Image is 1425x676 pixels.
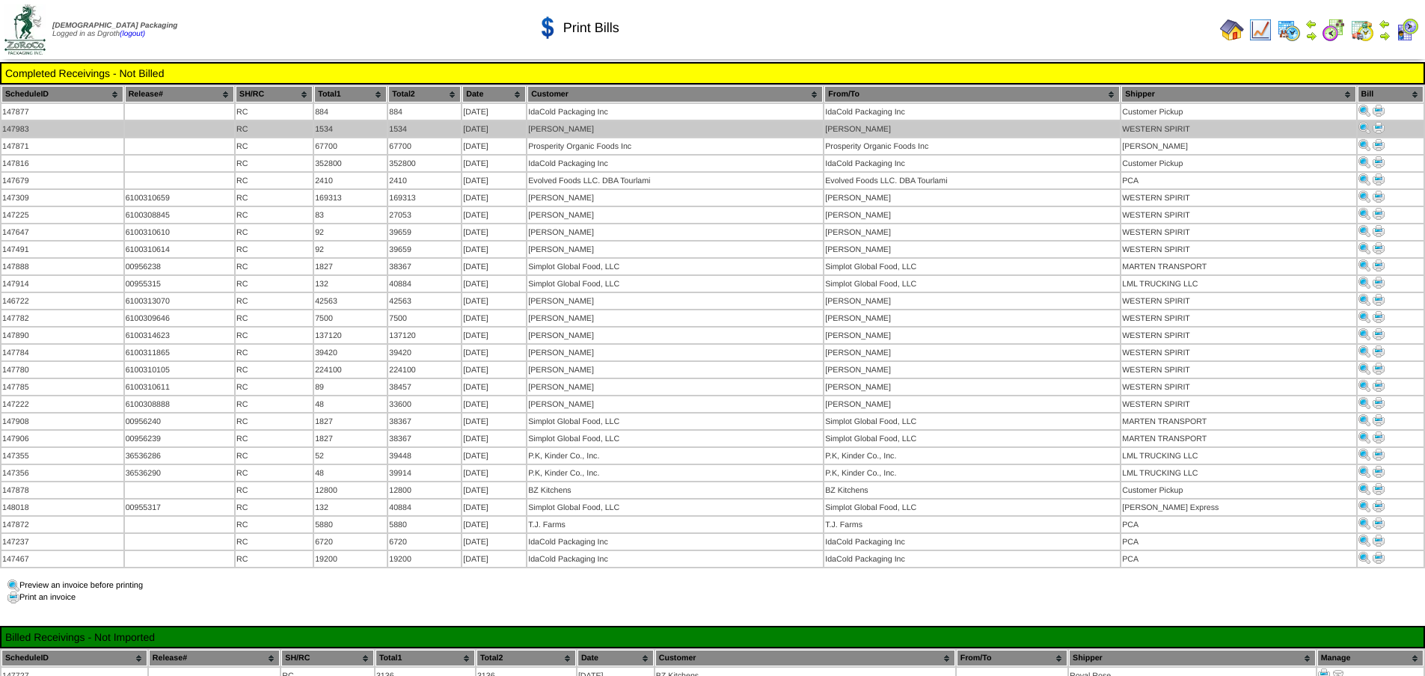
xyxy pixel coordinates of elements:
[824,276,1120,292] td: Simplot Global Food, LLC
[236,207,313,223] td: RC
[388,259,461,274] td: 38367
[527,414,823,429] td: Simplot Global Food, LLC
[1121,276,1355,292] td: LML TRUCKING LLC
[1358,242,1370,254] img: Print
[1373,483,1385,495] img: Print
[1121,121,1355,137] td: WESTERN SPIRIT
[824,482,1120,498] td: BZ Kitchens
[1358,277,1370,289] img: Print
[236,396,313,412] td: RC
[1121,328,1355,343] td: WESTERN SPIRIT
[824,156,1120,171] td: IdaCold Packaging Inc
[1358,431,1370,443] img: Print
[52,22,177,38] span: Logged in as Dgroth
[314,500,387,515] td: 132
[388,207,461,223] td: 27053
[1379,18,1391,30] img: arrowleft.gif
[1,448,123,464] td: 147355
[1,362,123,378] td: 147780
[1358,86,1424,102] th: Bill
[462,104,526,120] td: [DATE]
[824,259,1120,274] td: Simplot Global Food, LLC
[1305,30,1317,42] img: arrowright.gif
[314,396,387,412] td: 48
[527,121,823,137] td: [PERSON_NAME]
[314,86,387,102] th: Total1
[824,104,1120,120] td: IdaCold Packaging Inc
[125,293,234,309] td: 6100313070
[1322,18,1346,42] img: calendarblend.gif
[314,328,387,343] td: 137120
[1358,483,1370,495] img: Print
[1121,86,1355,102] th: Shipper
[824,173,1120,188] td: Evolved Foods LLC. DBA Tourlami
[1121,482,1355,498] td: Customer Pickup
[1358,552,1370,564] img: Print
[1,104,123,120] td: 147877
[388,173,461,188] td: 2410
[125,310,234,326] td: 6100309646
[314,190,387,206] td: 169313
[462,414,526,429] td: [DATE]
[1379,30,1391,42] img: arrowright.gif
[1121,259,1355,274] td: MARTEN TRANSPORT
[1358,414,1370,426] img: Print
[462,482,526,498] td: [DATE]
[125,414,234,429] td: 00956240
[1358,345,1370,357] img: Print
[1358,156,1370,168] img: Print
[1373,552,1385,564] img: Print
[120,30,145,38] a: (logout)
[824,121,1120,137] td: [PERSON_NAME]
[1220,18,1244,42] img: home.gif
[125,242,234,257] td: 6100310614
[388,293,461,309] td: 42563
[462,173,526,188] td: [DATE]
[527,173,823,188] td: Evolved Foods LLC. DBA Tourlami
[314,138,387,154] td: 67700
[1,173,123,188] td: 147679
[314,465,387,481] td: 48
[824,328,1120,343] td: [PERSON_NAME]
[824,138,1120,154] td: Prosperity Organic Foods Inc
[52,22,177,30] span: [DEMOGRAPHIC_DATA] Packaging
[1,345,123,360] td: 147784
[824,448,1120,464] td: P.K, Kinder Co., Inc.
[1373,191,1385,203] img: Print
[1,207,123,223] td: 147225
[527,259,823,274] td: Simplot Global Food, LLC
[824,414,1120,429] td: Simplot Global Food, LLC
[824,242,1120,257] td: [PERSON_NAME]
[314,259,387,274] td: 1827
[236,500,313,515] td: RC
[536,16,560,40] img: dollar.gif
[236,310,313,326] td: RC
[1,138,123,154] td: 147871
[1,156,123,171] td: 147816
[236,104,313,120] td: RC
[236,379,313,395] td: RC
[1305,18,1317,30] img: arrowleft.gif
[1373,500,1385,512] img: Print
[1358,363,1370,375] img: Print
[527,276,823,292] td: Simplot Global Food, LLC
[125,86,234,102] th: Release#
[824,207,1120,223] td: [PERSON_NAME]
[462,86,526,102] th: Date
[1358,173,1370,185] img: Print
[236,362,313,378] td: RC
[314,121,387,137] td: 1534
[314,310,387,326] td: 7500
[527,448,823,464] td: P.K, Kinder Co., Inc.
[236,431,313,446] td: RC
[388,500,461,515] td: 40884
[527,500,823,515] td: Simplot Global Food, LLC
[125,190,234,206] td: 6100310659
[824,310,1120,326] td: [PERSON_NAME]
[1,482,123,498] td: 147878
[1121,207,1355,223] td: WESTERN SPIRIT
[824,86,1120,102] th: From/To
[1373,449,1385,461] img: Print
[462,362,526,378] td: [DATE]
[388,345,461,360] td: 39420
